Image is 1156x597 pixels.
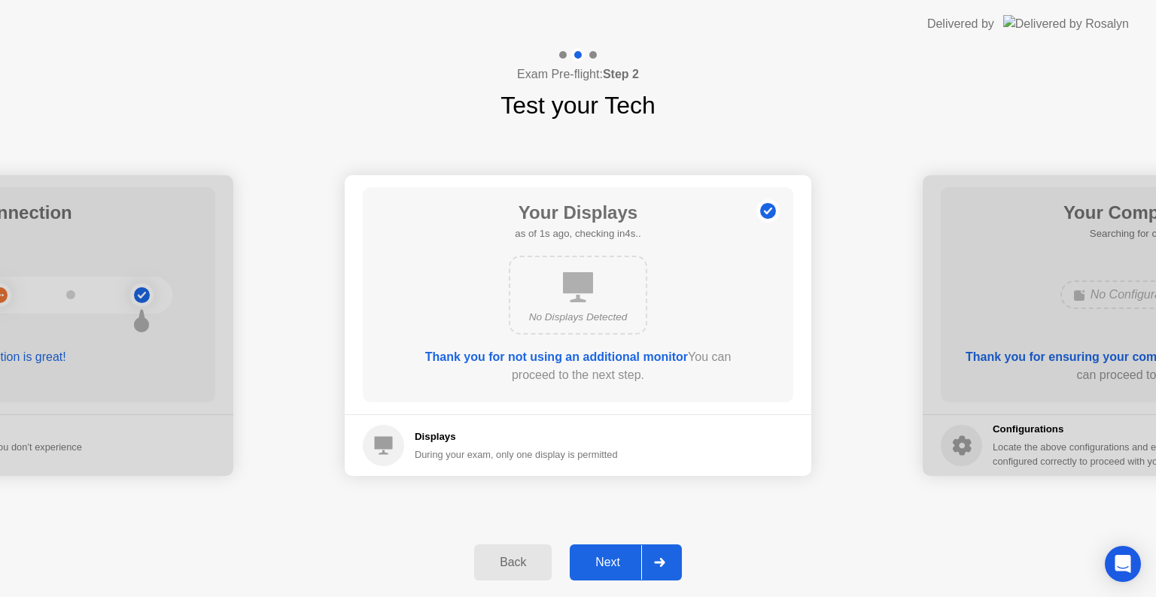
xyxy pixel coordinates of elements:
b: Thank you for not using an additional monitor [425,350,688,363]
h1: Test your Tech [500,87,656,123]
div: Delivered by [927,15,994,33]
img: Delivered by Rosalyn [1003,15,1129,32]
button: Next [570,544,682,580]
h1: Your Displays [515,199,640,226]
b: Step 2 [603,68,639,80]
h4: Exam Pre-flight: [517,65,639,83]
h5: as of 1s ago, checking in4s.. [515,226,640,241]
div: You can proceed to the next step. [406,348,750,384]
div: No Displays Detected [522,310,634,325]
div: During your exam, only one display is permitted [415,447,618,462]
div: Next [574,556,641,569]
h5: Displays [415,429,618,444]
div: Back [479,556,547,569]
button: Back [474,544,552,580]
div: Open Intercom Messenger [1105,546,1141,582]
